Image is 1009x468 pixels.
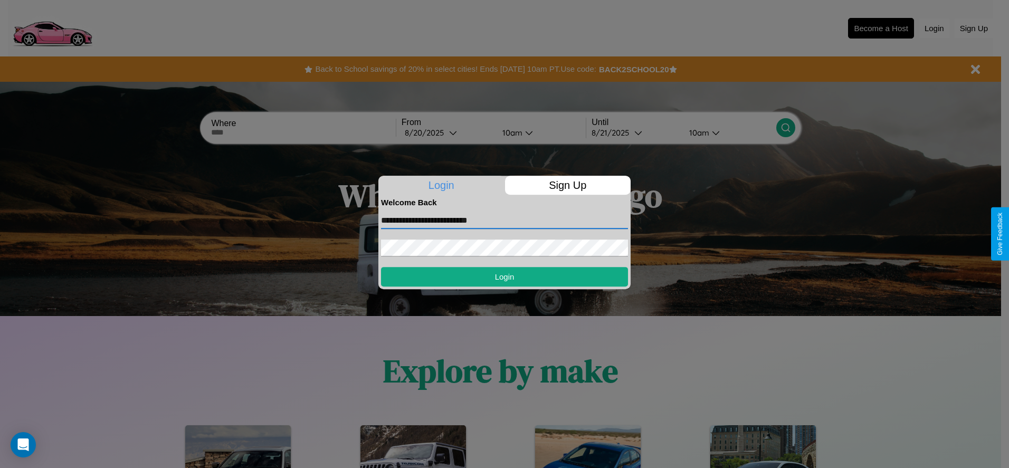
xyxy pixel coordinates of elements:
p: Login [378,176,505,195]
p: Sign Up [505,176,631,195]
h4: Welcome Back [381,198,628,207]
button: Login [381,267,628,286]
div: Give Feedback [996,213,1004,255]
div: Open Intercom Messenger [11,432,36,457]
